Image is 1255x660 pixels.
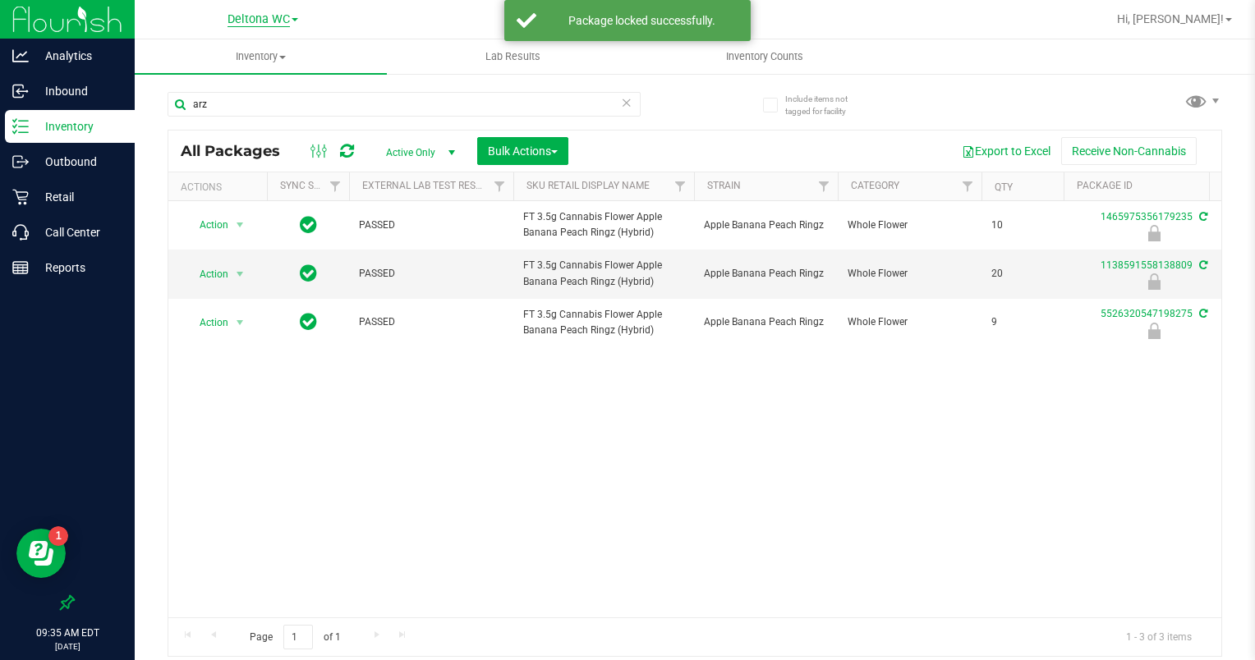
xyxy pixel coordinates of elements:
span: Deltona WC [228,12,290,27]
a: 1138591558138809 [1101,259,1193,271]
inline-svg: Inbound [12,83,29,99]
span: Bulk Actions [488,144,558,158]
inline-svg: Inventory [12,118,29,135]
a: Filter [322,172,349,200]
a: Lab Results [387,39,639,74]
div: Launch Hold [1061,323,1247,339]
span: 10 [991,218,1054,233]
p: Inbound [29,81,127,101]
div: Newly Received [1061,273,1247,290]
p: Reports [29,258,127,277]
div: Newly Received [1061,225,1247,241]
span: All Packages [181,142,297,160]
a: Filter [486,172,513,200]
span: Action [185,213,229,236]
span: Apple Banana Peach Ringz [704,314,828,330]
span: Apple Banana Peach Ringz [704,218,828,233]
inline-svg: Call Center [12,224,29,241]
span: Inventory Counts [704,49,825,64]
inline-svg: Retail [12,189,29,205]
div: Package locked successfully. [545,12,738,29]
span: Action [185,263,229,286]
span: Clear [621,92,632,113]
p: [DATE] [7,640,127,653]
p: Outbound [29,152,127,172]
button: Export to Excel [951,137,1061,165]
p: 09:35 AM EDT [7,626,127,640]
span: Lab Results [463,49,563,64]
span: Page of 1 [236,625,354,650]
span: Action [185,311,229,334]
a: Strain [707,180,741,191]
button: Receive Non-Cannabis [1061,137,1197,165]
a: Sku Retail Display Name [526,180,650,191]
a: 1465975356179235 [1101,211,1193,222]
inline-svg: Analytics [12,48,29,64]
span: Sync from Compliance System [1197,211,1207,222]
a: External Lab Test Result [362,180,491,191]
span: 9 [991,314,1054,330]
span: PASSED [359,218,503,233]
a: Sync Status [280,180,343,191]
button: Bulk Actions [477,137,568,165]
span: Inventory [135,49,387,64]
input: Search Package ID, Item Name, SKU, Lot or Part Number... [168,92,641,117]
span: 20 [991,266,1054,282]
span: PASSED [359,266,503,282]
p: Call Center [29,222,127,242]
span: FT 3.5g Cannabis Flower Apple Banana Peach Ringz (Hybrid) [523,258,684,289]
a: Inventory [135,39,387,74]
span: FT 3.5g Cannabis Flower Apple Banana Peach Ringz (Hybrid) [523,307,684,338]
span: 1 - 3 of 3 items [1113,625,1205,649]
p: Analytics [29,46,127,66]
p: Inventory [29,117,127,136]
span: Include items not tagged for facility [785,93,867,117]
input: 1 [283,625,313,650]
span: select [230,263,251,286]
span: Sync from Compliance System [1197,259,1207,271]
label: Pin the sidebar to full width on large screens [59,594,76,611]
span: Apple Banana Peach Ringz [704,266,828,282]
span: Whole Flower [848,218,972,233]
a: Inventory Counts [639,39,891,74]
inline-svg: Reports [12,259,29,276]
span: select [230,311,251,334]
a: Qty [995,181,1013,193]
div: Actions [181,181,260,193]
span: In Sync [300,213,317,236]
a: Category [851,180,899,191]
span: In Sync [300,262,317,285]
span: select [230,213,251,236]
iframe: Resource center unread badge [48,526,68,546]
span: Whole Flower [848,266,972,282]
span: PASSED [359,314,503,330]
iframe: Resource center [16,529,66,578]
inline-svg: Outbound [12,154,29,170]
span: Hi, [PERSON_NAME]! [1117,12,1224,25]
a: Filter [667,172,694,200]
p: Retail [29,187,127,207]
span: Sync from Compliance System [1197,308,1207,319]
a: Package ID [1077,180,1133,191]
a: Filter [954,172,981,200]
span: In Sync [300,310,317,333]
span: FT 3.5g Cannabis Flower Apple Banana Peach Ringz (Hybrid) [523,209,684,241]
a: Filter [811,172,838,200]
a: 5526320547198275 [1101,308,1193,319]
span: Whole Flower [848,314,972,330]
